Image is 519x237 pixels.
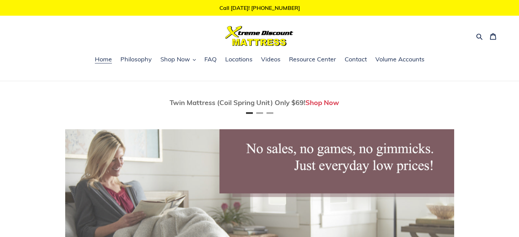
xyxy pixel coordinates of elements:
[95,55,112,63] span: Home
[372,55,428,65] a: Volume Accounts
[204,55,217,63] span: FAQ
[201,55,220,65] a: FAQ
[345,55,367,63] span: Contact
[341,55,370,65] a: Contact
[258,55,284,65] a: Videos
[160,55,190,63] span: Shop Now
[305,98,339,107] a: Shop Now
[256,112,263,114] button: Page 2
[246,112,253,114] button: Page 1
[120,55,152,63] span: Philosophy
[117,55,155,65] a: Philosophy
[286,55,340,65] a: Resource Center
[225,26,293,46] img: Xtreme Discount Mattress
[225,55,253,63] span: Locations
[375,55,424,63] span: Volume Accounts
[91,55,115,65] a: Home
[170,98,305,107] span: Twin Mattress (Coil Spring Unit) Only $69!
[157,55,199,65] button: Shop Now
[266,112,273,114] button: Page 3
[222,55,256,65] a: Locations
[261,55,280,63] span: Videos
[289,55,336,63] span: Resource Center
